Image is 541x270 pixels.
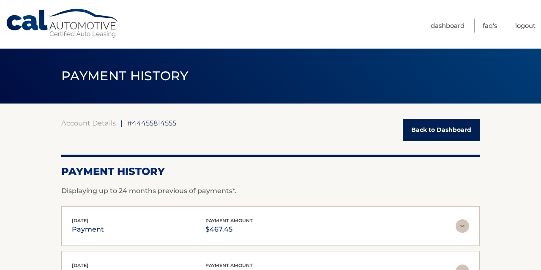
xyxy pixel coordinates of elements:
[72,218,88,224] span: [DATE]
[515,19,536,33] a: Logout
[120,119,123,127] span: |
[431,19,464,33] a: Dashboard
[456,219,469,233] img: accordion-rest.svg
[205,224,253,235] p: $467.45
[127,119,176,127] span: #44455814555
[205,218,253,224] span: payment amount
[72,224,104,235] p: payment
[61,165,480,178] h2: Payment History
[61,119,116,127] a: Account Details
[61,68,189,84] span: PAYMENT HISTORY
[403,119,480,141] a: Back to Dashboard
[72,262,88,268] span: [DATE]
[483,19,497,33] a: FAQ's
[5,8,120,38] a: Cal Automotive
[61,186,480,196] p: Displaying up to 24 months previous of payments*.
[205,262,253,268] span: payment amount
